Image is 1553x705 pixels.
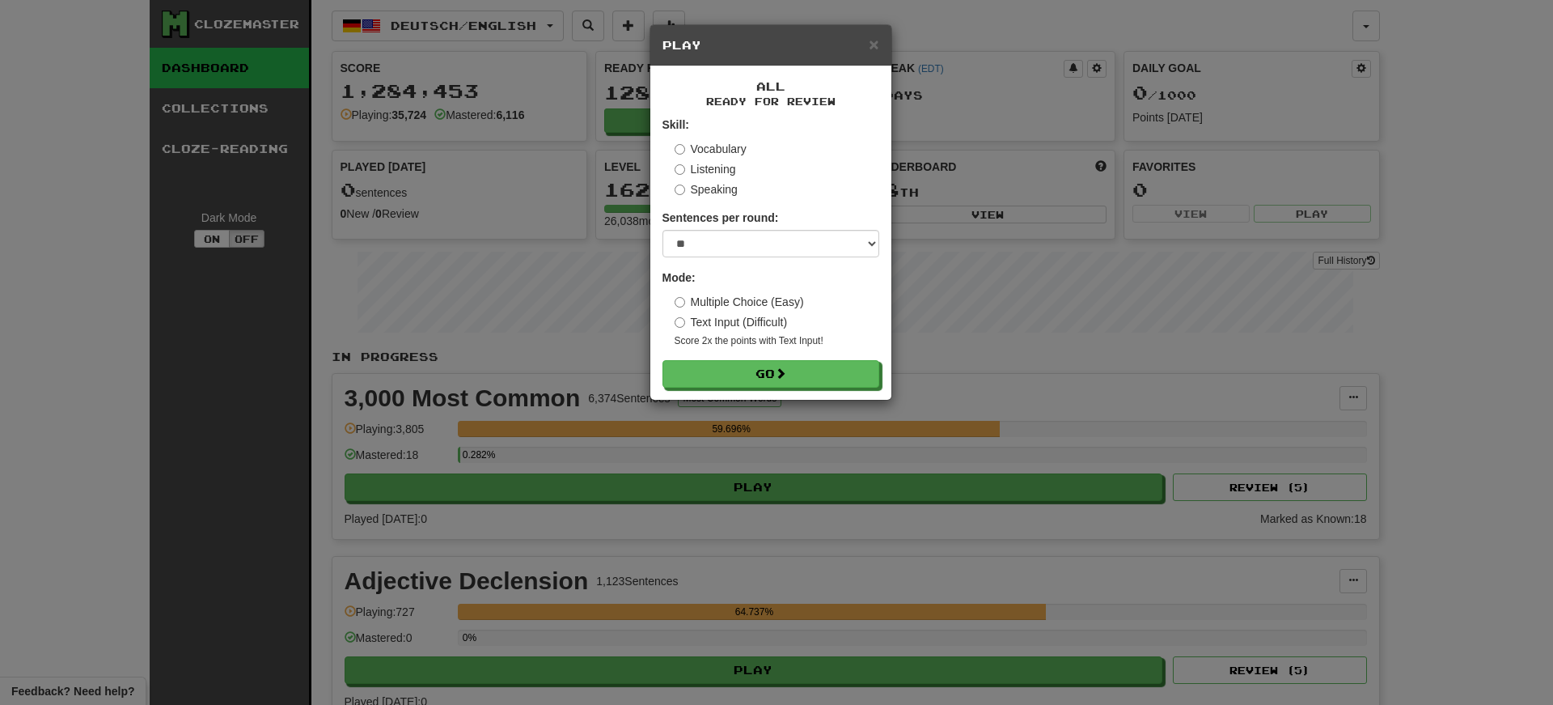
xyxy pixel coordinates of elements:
small: Score 2x the points with Text Input ! [675,334,879,348]
input: Text Input (Difficult) [675,317,685,328]
label: Speaking [675,181,738,197]
strong: Skill: [662,118,689,131]
button: Go [662,360,879,388]
input: Vocabulary [675,144,685,155]
input: Multiple Choice (Easy) [675,297,685,308]
label: Vocabulary [675,141,747,157]
label: Text Input (Difficult) [675,314,788,330]
input: Listening [675,164,685,175]
small: Ready for Review [662,95,879,108]
label: Sentences per round: [662,210,779,226]
strong: Mode: [662,271,696,284]
h5: Play [662,37,879,53]
label: Listening [675,161,736,177]
span: × [869,35,878,53]
button: Close [869,36,878,53]
span: All [756,79,785,93]
label: Multiple Choice (Easy) [675,294,804,310]
input: Speaking [675,185,685,195]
